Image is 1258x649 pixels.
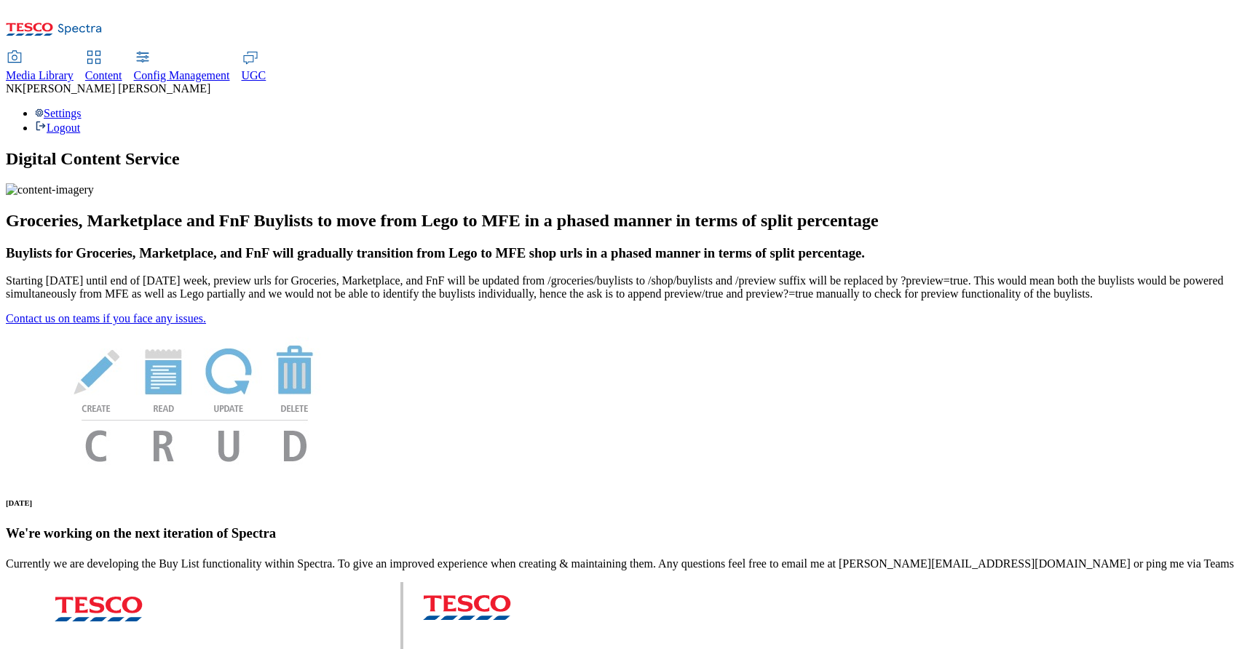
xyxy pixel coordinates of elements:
h2: Groceries, Marketplace and FnF Buylists to move from Lego to MFE in a phased manner in terms of s... [6,211,1252,231]
span: Content [85,69,122,81]
span: Media Library [6,69,74,81]
a: UGC [242,52,266,82]
h3: We're working on the next iteration of Spectra [6,525,1252,541]
span: UGC [242,69,266,81]
span: [PERSON_NAME] [PERSON_NAME] [23,82,210,95]
h1: Digital Content Service [6,149,1252,169]
p: Starting [DATE] until end of [DATE] week, preview urls for Groceries, Marketplace, and FnF will b... [6,274,1252,300]
span: NK [6,82,23,95]
img: content-imagery [6,183,94,196]
h6: [DATE] [6,498,1252,507]
a: Content [85,52,122,82]
h3: Buylists for Groceries, Marketplace, and FnF will gradually transition from Lego to MFE shop urls... [6,245,1252,261]
a: Media Library [6,52,74,82]
a: Settings [35,107,82,119]
a: Logout [35,122,80,134]
span: Config Management [134,69,230,81]
img: News Image [6,325,384,477]
a: Contact us on teams if you face any issues. [6,312,206,324]
p: Currently we are developing the Buy List functionality within Spectra. To give an improved experi... [6,557,1252,570]
a: Config Management [134,52,230,82]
